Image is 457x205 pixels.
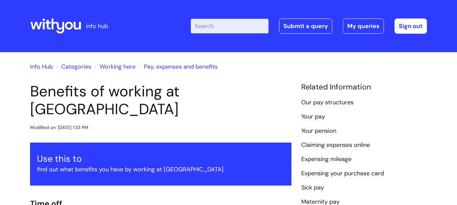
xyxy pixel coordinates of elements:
[301,155,352,164] a: Expensing mileage
[61,63,91,71] a: Categories
[395,18,427,34] a: Sign out
[93,61,136,72] li: Working here
[191,18,427,34] div: | -
[279,18,332,34] a: Submit a query
[301,83,427,92] h4: Related Information
[301,169,384,178] a: Expensing your purchase card
[301,98,353,107] a: Our pay structures
[30,123,88,132] div: Modified on: [DATE] 1:33 PM
[86,21,108,31] p: info hub
[100,63,136,71] a: Working here
[343,18,384,34] a: My queries
[301,127,336,135] a: Your pension
[137,61,218,72] li: Pay, expenses and benefits
[301,184,324,192] a: Sick pay
[30,63,53,71] a: Info Hub
[37,164,284,175] p: find out what benefits you have by working at [GEOGRAPHIC_DATA].
[301,113,325,121] a: Your pay
[55,61,91,72] li: Solution home
[37,154,284,164] h3: Use this to
[144,63,218,71] a: Pay, expenses and benefits
[191,19,269,33] input: Search
[301,141,370,150] a: Claiming expenses online
[30,83,291,118] h1: Benefits of working at [GEOGRAPHIC_DATA]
